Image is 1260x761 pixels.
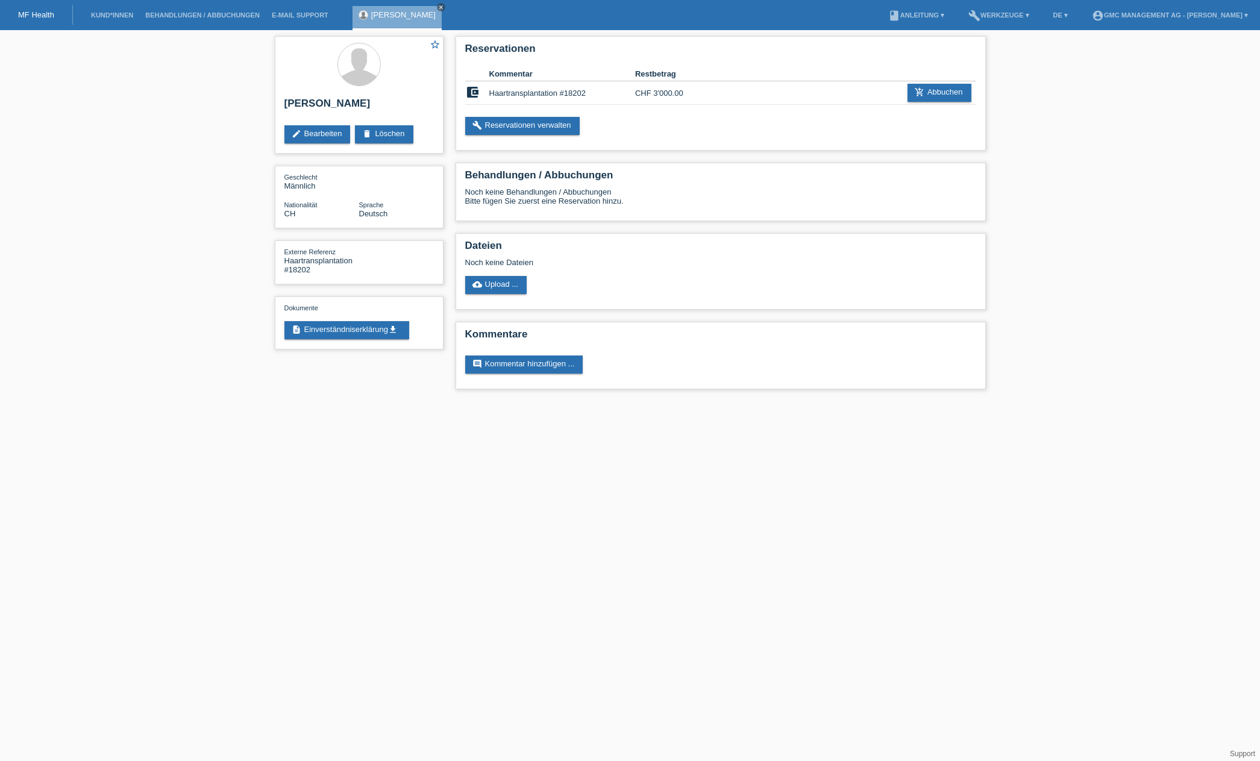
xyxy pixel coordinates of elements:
[284,125,351,143] a: editBearbeiten
[18,10,54,19] a: MF Health
[465,85,480,99] i: account_balance_wallet
[472,280,482,289] i: cloud_upload
[465,117,580,135] a: buildReservationen verwalten
[465,240,976,258] h2: Dateien
[465,355,583,374] a: commentKommentar hinzufügen ...
[489,81,635,105] td: Haartransplantation #18202
[284,209,296,218] span: Schweiz
[1092,10,1104,22] i: account_circle
[915,87,924,97] i: add_shopping_cart
[635,81,708,105] td: CHF 3'000.00
[359,201,384,208] span: Sprache
[465,258,833,267] div: Noch keine Dateien
[266,11,334,19] a: E-Mail Support
[1047,11,1074,19] a: DE ▾
[437,3,445,11] a: close
[284,248,336,255] span: Externe Referenz
[635,67,708,81] th: Restbetrag
[472,121,482,130] i: build
[1086,11,1254,19] a: account_circleGMC Management AG - [PERSON_NAME] ▾
[388,325,398,334] i: get_app
[465,276,527,294] a: cloud_uploadUpload ...
[284,172,359,190] div: Männlich
[139,11,266,19] a: Behandlungen / Abbuchungen
[292,325,301,334] i: description
[465,169,976,187] h2: Behandlungen / Abbuchungen
[888,10,900,22] i: book
[472,359,482,369] i: comment
[284,201,318,208] span: Nationalität
[438,4,444,10] i: close
[85,11,139,19] a: Kund*innen
[489,67,635,81] th: Kommentar
[371,10,436,19] a: [PERSON_NAME]
[465,187,976,215] div: Noch keine Behandlungen / Abbuchungen Bitte fügen Sie zuerst eine Reservation hinzu.
[284,247,359,274] div: Haartransplantation #18202
[359,209,388,218] span: Deutsch
[907,84,971,102] a: add_shopping_cartAbbuchen
[430,39,440,50] i: star_border
[355,125,413,143] a: deleteLöschen
[465,328,976,346] h2: Kommentare
[882,11,950,19] a: bookAnleitung ▾
[362,129,372,139] i: delete
[962,11,1035,19] a: buildWerkzeuge ▾
[284,304,318,312] span: Dokumente
[292,129,301,139] i: edit
[465,43,976,61] h2: Reservationen
[1230,750,1255,758] a: Support
[284,98,434,116] h2: [PERSON_NAME]
[430,39,440,52] a: star_border
[968,10,980,22] i: build
[284,321,409,339] a: descriptionEinverständniserklärungget_app
[284,174,318,181] span: Geschlecht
